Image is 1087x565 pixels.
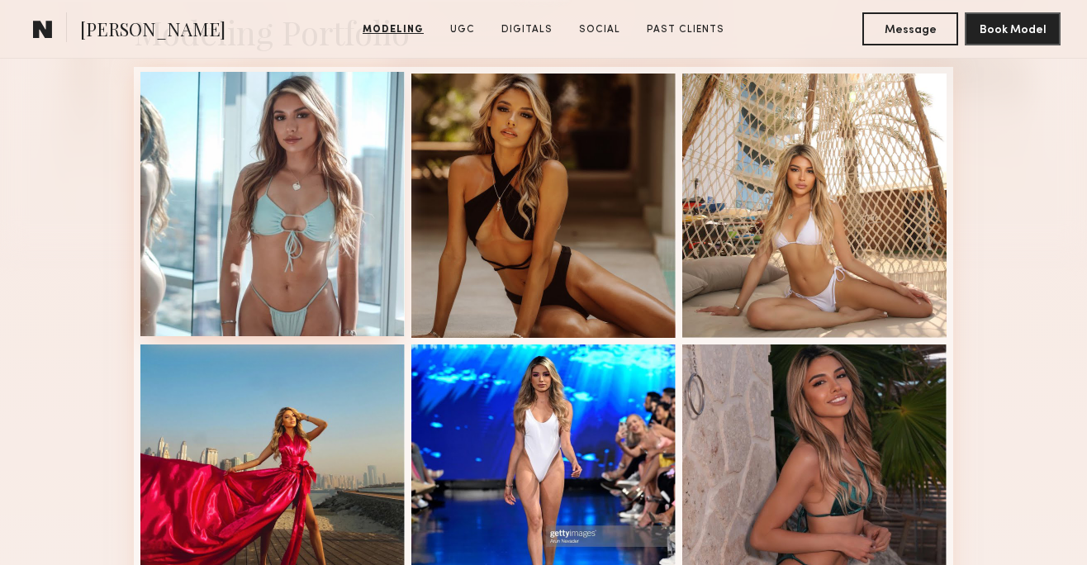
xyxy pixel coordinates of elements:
[862,12,958,45] button: Message
[965,12,1061,45] button: Book Model
[356,22,430,37] a: Modeling
[572,22,627,37] a: Social
[444,22,482,37] a: UGC
[495,22,559,37] a: Digitals
[80,17,225,45] span: [PERSON_NAME]
[965,21,1061,36] a: Book Model
[640,22,731,37] a: Past Clients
